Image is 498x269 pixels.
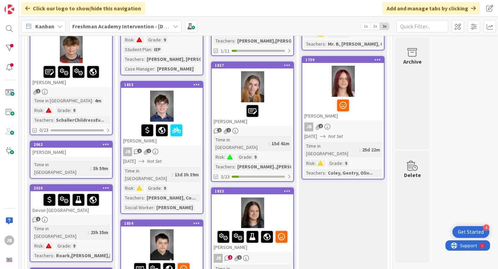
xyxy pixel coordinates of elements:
div: Time in [GEOGRAPHIC_DATA] [33,161,90,176]
b: Freshman Academy Intervention - [DATE]-[DATE] [72,23,193,30]
div: [PERSON_NAME] [302,97,384,120]
div: Risk [214,153,224,161]
span: 1 [319,124,323,128]
div: IEP [152,46,163,53]
div: Grade [56,242,70,250]
span: [DATE] [304,133,317,140]
div: Time in [GEOGRAPHIC_DATA] [33,97,92,104]
div: Open Get Started checklist, remaining modules: 4 [452,226,489,238]
div: Grade [328,159,342,167]
div: [PERSON_NAME] [30,63,112,87]
div: 1739 [302,57,384,63]
div: Grade [146,36,161,44]
span: 2 [228,255,232,260]
div: 9 [162,36,168,44]
div: 2020 [30,185,112,191]
div: 1833[PERSON_NAME] [212,188,293,252]
div: Get Started [458,229,484,235]
span: : [43,106,44,114]
span: : [251,153,252,161]
div: Grade [237,153,251,161]
span: : [88,229,89,236]
span: : [53,252,54,259]
span: 1 [147,149,151,153]
div: 1 [36,3,38,8]
div: Student Plan [123,46,151,53]
span: 1 [227,128,231,132]
span: : [43,242,44,250]
div: 1833 [215,189,293,194]
span: : [144,55,145,63]
span: : [315,159,316,167]
div: [PERSON_NAME].,[PERSON_NAME]... [236,163,319,170]
span: : [325,169,326,177]
div: 2020 [34,186,112,191]
span: : [161,36,162,44]
div: JB [121,147,203,156]
div: 2062[PERSON_NAME] [30,141,112,157]
div: Teachers [123,55,144,63]
span: : [70,242,71,250]
span: : [144,194,145,202]
div: 25d 22m [360,146,382,154]
span: : [154,204,155,211]
span: : [90,165,91,172]
span: 2 [217,128,222,132]
div: 9 [162,184,168,192]
div: Risk [304,159,315,167]
span: : [154,65,155,73]
span: 1 [36,89,40,93]
span: : [234,163,236,170]
div: Teachers [304,40,325,48]
a: 1853[PERSON_NAME]JB[DATE]Not SetTime in [GEOGRAPHIC_DATA]:13d 3h 39mRisk:Grade:9Teachers:[PERSON_... [120,81,203,214]
img: Visit kanbanzone.com [4,4,14,14]
span: 0/23 [39,127,48,134]
a: 2020Devon [GEOGRAPHIC_DATA]Time in [GEOGRAPHIC_DATA]:23h 35mRisk:Grade:9Teachers:Roark,[PERSON_NA... [30,184,113,262]
a: 1827[PERSON_NAME]Time in [GEOGRAPHIC_DATA]:15d 41mRisk:Grade:9Teachers:[PERSON_NAME].,[PERSON_NAM... [211,62,294,182]
div: [PERSON_NAME] [155,204,195,211]
div: 13d 3h 39m [173,171,201,178]
div: [PERSON_NAME] [212,228,293,252]
div: 2020Devon [GEOGRAPHIC_DATA] [30,185,112,215]
div: JB [4,235,14,245]
div: 2062 [34,142,112,147]
i: Not Set [328,133,343,139]
div: Teachers [33,252,53,259]
div: Risk [123,36,133,44]
span: : [151,46,152,53]
div: [PERSON_NAME], [PERSON_NAME], [PERSON_NAME]... [145,55,267,63]
div: JB [302,122,384,131]
div: 1833 [212,188,293,194]
div: JB [214,254,223,263]
div: 9 [343,159,349,167]
span: 1 [137,149,142,153]
div: SchallerChildressEv... [54,116,106,124]
div: 1853 [124,82,203,87]
div: Devon [GEOGRAPHIC_DATA] [30,191,112,215]
div: Case Manager [123,65,154,73]
div: 4 [483,224,489,231]
div: Teachers [304,169,325,177]
span: 1/11 [221,47,230,55]
div: [PERSON_NAME] [212,102,293,126]
div: [PERSON_NAME] [30,23,112,87]
div: [PERSON_NAME], Co... [145,194,197,202]
input: Quick Filter... [396,20,448,33]
span: : [359,146,360,154]
div: 1854 [121,220,203,226]
div: Time in [GEOGRAPHIC_DATA] [304,142,359,157]
div: 1739 [305,57,384,62]
span: : [161,184,162,192]
span: : [133,36,135,44]
div: JB [304,122,313,131]
div: 1827 [212,62,293,68]
span: : [269,140,270,147]
div: Teachers [214,37,234,45]
div: [PERSON_NAME] [30,148,112,157]
div: Teachers [123,194,144,202]
div: 3h 59m [91,165,110,172]
div: Add and manage tabs by clicking [382,2,480,15]
span: 2x [370,23,380,30]
div: Delete [404,171,421,179]
div: 9 [252,153,258,161]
